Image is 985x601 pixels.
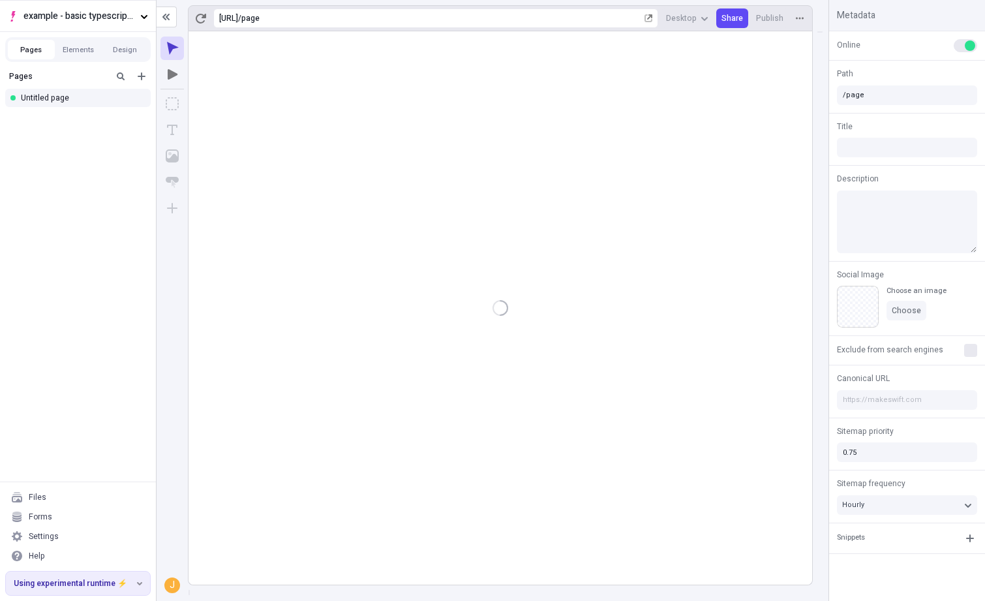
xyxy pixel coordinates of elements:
[837,173,879,185] span: Description
[160,92,184,116] button: Box
[837,495,977,515] button: Hourly
[756,13,783,23] span: Publish
[14,578,134,589] span: Using experimental runtime ⚡️
[837,39,860,51] span: Online
[29,492,46,502] div: Files
[160,170,184,194] button: Button
[29,551,45,561] div: Help
[219,13,238,23] div: [URL]
[102,40,149,59] button: Design
[29,512,52,522] div: Forms
[837,344,943,356] span: Exclude from search engines
[837,425,894,437] span: Sitemap priority
[9,71,108,82] div: Pages
[8,40,55,59] button: Pages
[886,301,926,320] button: Choose
[23,9,135,23] span: example - basic typescript pages
[892,305,921,316] span: Choose
[837,478,905,489] span: Sitemap frequency
[160,118,184,142] button: Text
[837,68,853,80] span: Path
[661,8,714,28] button: Desktop
[721,13,743,23] span: Share
[134,69,149,84] button: Add new
[886,286,947,296] div: Choose an image
[160,144,184,168] button: Image
[837,390,977,410] input: https://makeswift.com
[837,373,890,384] span: Canonical URL
[238,13,241,23] div: /
[6,572,150,595] button: Using experimental runtime ⚡️
[21,93,140,103] div: Untitled page
[166,579,179,592] div: J
[842,499,864,510] span: Hourly
[666,13,697,23] span: Desktop
[837,121,853,132] span: Title
[55,40,102,59] button: Elements
[241,13,642,23] div: page
[751,8,789,28] button: Publish
[837,269,884,281] span: Social Image
[29,531,59,542] div: Settings
[837,532,865,544] div: Snippets
[716,8,748,28] button: Share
